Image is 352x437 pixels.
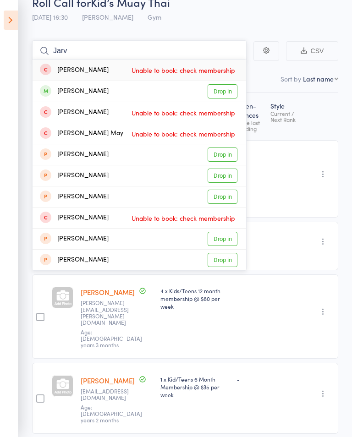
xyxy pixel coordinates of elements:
button: CSV [286,41,338,61]
div: - [237,287,263,295]
div: Last name [303,74,334,83]
div: - [237,234,263,242]
a: [PERSON_NAME] [81,287,135,297]
div: [PERSON_NAME] [40,65,109,76]
a: Drop in [208,84,237,98]
div: [PERSON_NAME] May [40,128,123,139]
a: Drop in [208,232,237,246]
div: Atten­dances [233,97,267,136]
div: [PERSON_NAME] [40,170,109,181]
div: since last grading [237,120,263,131]
a: Drop in [208,169,237,183]
div: [PERSON_NAME] [40,213,109,223]
input: Search by name [32,40,247,61]
div: Style [267,97,305,136]
a: Drop in [208,253,237,267]
div: [PERSON_NAME] [40,191,109,202]
a: Drop in [208,190,237,204]
div: 1 x Kid/Teens 6 Month Membership @ $35 per week [160,375,230,399]
div: [PERSON_NAME] [40,234,109,244]
span: Gym [148,12,161,22]
span: [DATE] 16:30 [32,12,68,22]
span: Unable to book: check membership [129,106,237,120]
small: aredmond85@hotmail.com [81,388,140,401]
div: - [237,153,263,160]
div: - [237,375,263,383]
div: [PERSON_NAME] [40,149,109,160]
span: Unable to book: check membership [129,127,237,141]
a: Drop in [208,147,237,162]
span: Age: [DEMOGRAPHIC_DATA] years 2 months [81,403,142,424]
small: emily.ritzau@outlook.com.au [81,300,140,326]
div: 4 x Kids/Teens 12 month membership @ $80 per week [160,287,230,310]
span: Unable to book: check membership [129,211,237,225]
div: Current / Next Rank [270,110,301,122]
div: [PERSON_NAME] [40,107,109,118]
div: [PERSON_NAME] [40,86,109,97]
span: Unable to book: check membership [129,63,237,77]
span: [PERSON_NAME] [82,12,133,22]
label: Sort by [280,74,301,83]
div: [PERSON_NAME] [40,255,109,265]
a: [PERSON_NAME] [81,376,135,385]
span: Age: [DEMOGRAPHIC_DATA] years 3 months [81,328,142,349]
